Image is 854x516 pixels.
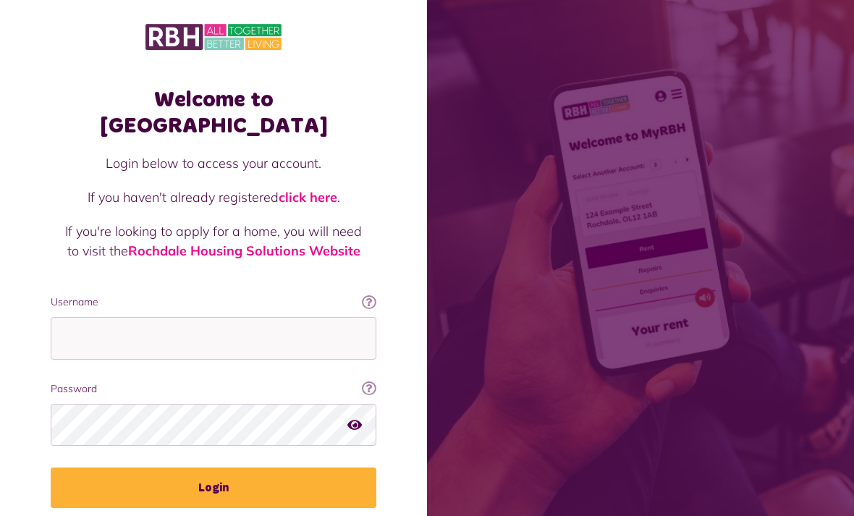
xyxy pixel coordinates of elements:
h1: Welcome to [GEOGRAPHIC_DATA] [51,87,376,139]
p: Login below to access your account. [65,153,362,173]
button: Login [51,468,376,508]
a: Rochdale Housing Solutions Website [128,242,360,259]
label: Password [51,381,376,397]
p: If you haven't already registered . [65,187,362,207]
img: MyRBH [145,22,282,52]
p: If you're looking to apply for a home, you will need to visit the [65,221,362,261]
label: Username [51,295,376,310]
a: click here [279,189,337,206]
